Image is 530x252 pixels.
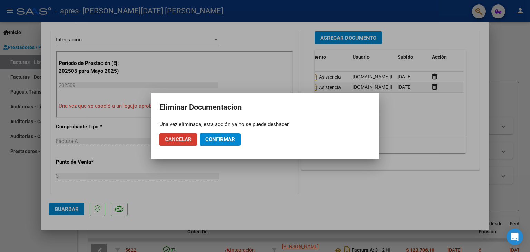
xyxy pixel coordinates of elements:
span: Confirmar [205,136,235,143]
h2: Eliminar Documentacion [159,101,371,114]
span: Cancelar [165,136,192,143]
div: Open Intercom Messenger [507,229,523,245]
button: Confirmar [200,133,241,146]
div: Una vez eliminada, esta acción ya no se puede deshacer. [159,121,371,128]
button: Cancelar [159,133,197,146]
